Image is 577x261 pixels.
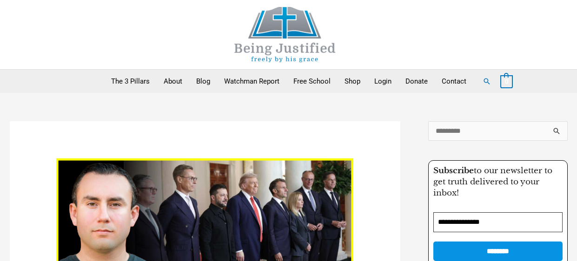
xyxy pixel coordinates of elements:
[398,70,435,93] a: Donate
[433,166,474,176] strong: Subscribe
[286,70,338,93] a: Free School
[104,70,157,93] a: The 3 Pillars
[157,70,189,93] a: About
[217,70,286,93] a: Watchman Report
[338,70,367,93] a: Shop
[433,212,563,232] input: Email Address *
[104,70,473,93] nav: Primary Site Navigation
[215,7,355,62] img: Being Justified
[367,70,398,93] a: Login
[505,78,508,85] span: 0
[433,166,552,198] span: to our newsletter to get truth delivered to your inbox!
[500,77,513,85] a: View Shopping Cart, empty
[483,77,491,85] a: Search button
[435,70,473,93] a: Contact
[189,70,217,93] a: Blog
